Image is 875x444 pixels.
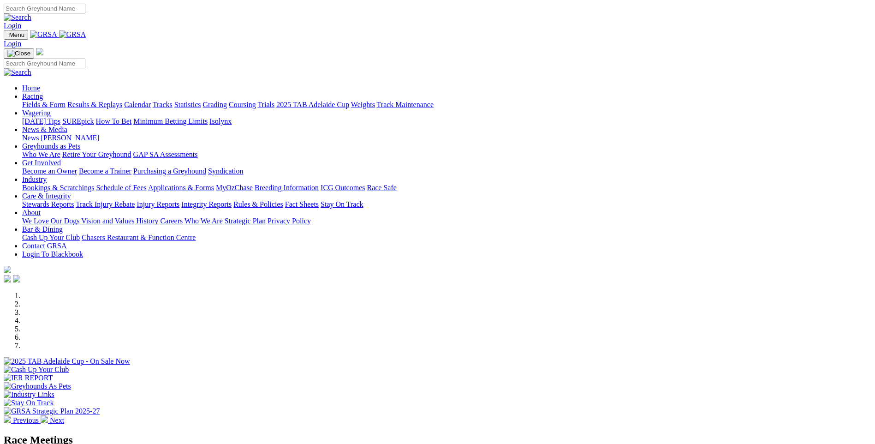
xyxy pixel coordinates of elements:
[4,59,85,68] input: Search
[276,101,349,108] a: 2025 TAB Adelaide Cup
[255,184,319,192] a: Breeding Information
[13,275,20,282] img: twitter.svg
[41,134,99,142] a: [PERSON_NAME]
[174,101,201,108] a: Statistics
[22,200,74,208] a: Stewards Reports
[81,217,134,225] a: Vision and Values
[22,184,871,192] div: Industry
[67,101,122,108] a: Results & Replays
[22,167,77,175] a: Become an Owner
[13,416,39,424] span: Previous
[4,416,41,424] a: Previous
[9,31,24,38] span: Menu
[136,217,158,225] a: History
[22,234,871,242] div: Bar & Dining
[4,390,54,399] img: Industry Links
[22,225,63,233] a: Bar & Dining
[22,217,79,225] a: We Love Our Dogs
[22,84,40,92] a: Home
[59,30,86,39] img: GRSA
[233,200,283,208] a: Rules & Policies
[4,366,69,374] img: Cash Up Your Club
[124,101,151,108] a: Calendar
[181,200,232,208] a: Integrity Reports
[96,117,132,125] a: How To Bet
[216,184,253,192] a: MyOzChase
[4,407,100,415] img: GRSA Strategic Plan 2025-27
[185,217,223,225] a: Who We Are
[367,184,396,192] a: Race Safe
[22,117,871,126] div: Wagering
[7,50,30,57] img: Close
[22,175,47,183] a: Industry
[22,101,65,108] a: Fields & Form
[22,142,80,150] a: Greyhounds as Pets
[285,200,319,208] a: Fact Sheets
[22,150,60,158] a: Who We Are
[203,101,227,108] a: Grading
[22,167,871,175] div: Get Involved
[257,101,274,108] a: Trials
[137,200,179,208] a: Injury Reports
[22,117,60,125] a: [DATE] Tips
[22,234,80,241] a: Cash Up Your Club
[4,382,71,390] img: Greyhounds As Pets
[22,200,871,209] div: Care & Integrity
[82,234,196,241] a: Chasers Restaurant & Function Centre
[22,109,51,117] a: Wagering
[4,40,21,48] a: Login
[148,184,214,192] a: Applications & Forms
[153,101,173,108] a: Tracks
[4,4,85,13] input: Search
[4,68,31,77] img: Search
[22,209,41,216] a: About
[209,117,232,125] a: Isolynx
[4,266,11,273] img: logo-grsa-white.png
[22,150,871,159] div: Greyhounds as Pets
[36,48,43,55] img: logo-grsa-white.png
[22,134,39,142] a: News
[4,275,11,282] img: facebook.svg
[133,117,208,125] a: Minimum Betting Limits
[22,192,71,200] a: Care & Integrity
[22,134,871,142] div: News & Media
[4,357,130,366] img: 2025 TAB Adelaide Cup - On Sale Now
[225,217,266,225] a: Strategic Plan
[4,399,54,407] img: Stay On Track
[62,117,94,125] a: SUREpick
[22,250,83,258] a: Login To Blackbook
[22,126,67,133] a: News & Media
[133,167,206,175] a: Purchasing a Greyhound
[22,242,66,250] a: Contact GRSA
[22,92,43,100] a: Racing
[321,200,363,208] a: Stay On Track
[4,415,11,423] img: chevron-left-pager-white.svg
[377,101,434,108] a: Track Maintenance
[208,167,243,175] a: Syndication
[160,217,183,225] a: Careers
[268,217,311,225] a: Privacy Policy
[4,22,21,30] a: Login
[351,101,375,108] a: Weights
[321,184,365,192] a: ICG Outcomes
[22,184,94,192] a: Bookings & Scratchings
[4,374,53,382] img: IER REPORT
[41,415,48,423] img: chevron-right-pager-white.svg
[229,101,256,108] a: Coursing
[4,48,34,59] button: Toggle navigation
[50,416,64,424] span: Next
[133,150,198,158] a: GAP SA Assessments
[22,159,61,167] a: Get Involved
[30,30,57,39] img: GRSA
[76,200,135,208] a: Track Injury Rebate
[96,184,146,192] a: Schedule of Fees
[79,167,131,175] a: Become a Trainer
[4,30,28,40] button: Toggle navigation
[4,13,31,22] img: Search
[41,416,64,424] a: Next
[22,217,871,225] div: About
[62,150,131,158] a: Retire Your Greyhound
[22,101,871,109] div: Racing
